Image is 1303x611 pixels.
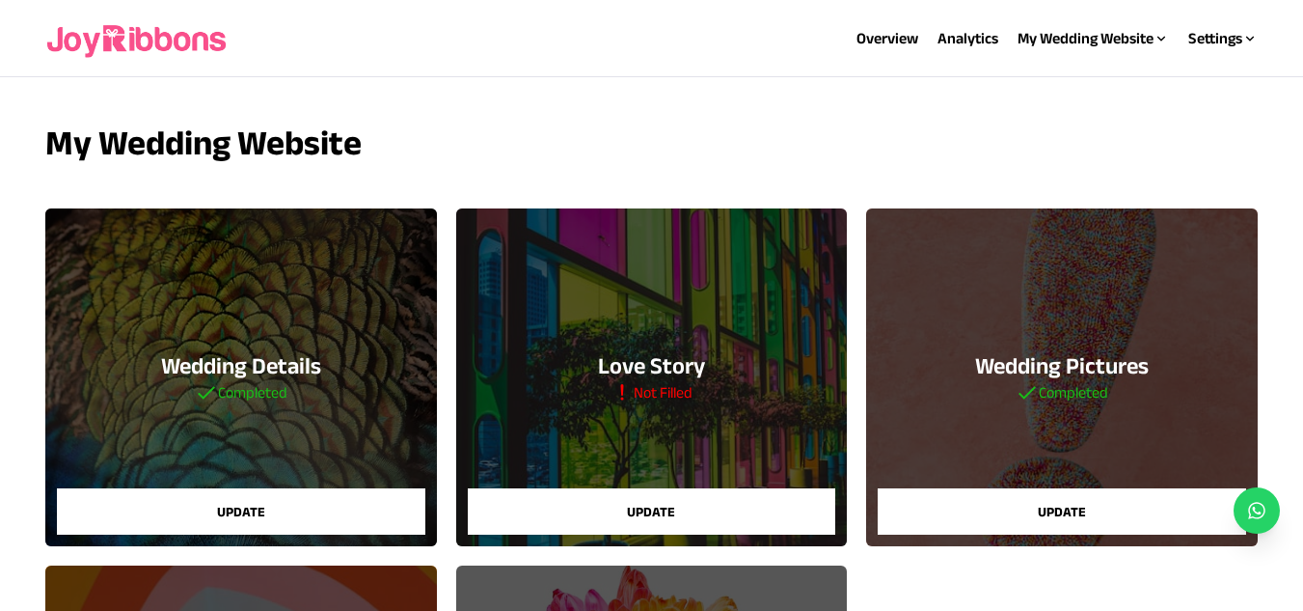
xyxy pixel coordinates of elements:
a: Wedding PicturesCompletedUpdate [866,208,1257,546]
h5: Completed [195,381,287,404]
a: Love StoryNot FilledUpdate [456,208,847,546]
h3: Love Story [598,350,705,381]
div: My Wedding Website [1018,27,1169,50]
a: Overview [856,30,918,46]
div: Settings [1188,27,1258,50]
button: Update [57,488,424,535]
h3: My Wedding Website [45,124,1257,162]
img: joyribbons [45,8,231,69]
button: Update [468,488,835,535]
a: Wedding DetailsCompletedUpdate [45,208,436,546]
button: Update [878,488,1245,535]
h3: Wedding Pictures [975,350,1149,381]
h5: Completed [1016,381,1108,404]
a: Analytics [937,30,998,46]
h3: Wedding Details [161,350,321,381]
h5: Not Filled [611,381,692,404]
